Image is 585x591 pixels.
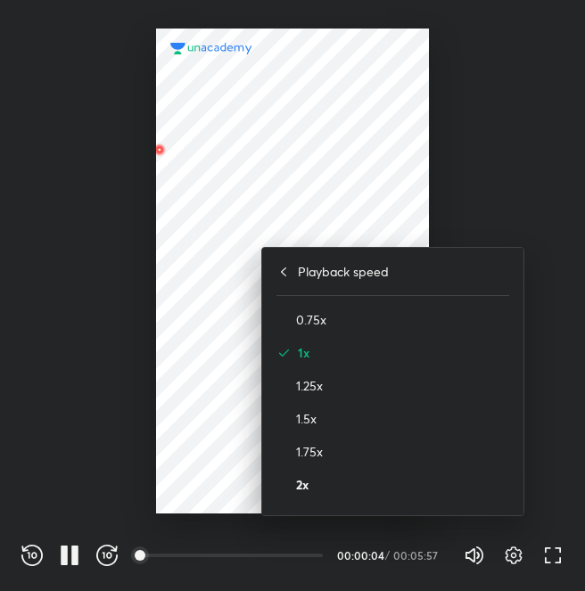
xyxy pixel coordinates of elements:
h4: 1.75x [296,442,509,461]
img: activeRate.6640ab9b.svg [276,346,291,360]
h4: 0.75x [296,310,509,329]
h4: 2x [296,475,509,494]
h4: 1.5x [296,409,509,428]
h4: Playback speed [298,262,389,281]
h4: 1x [298,343,509,362]
h4: 1.25x [296,376,509,395]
